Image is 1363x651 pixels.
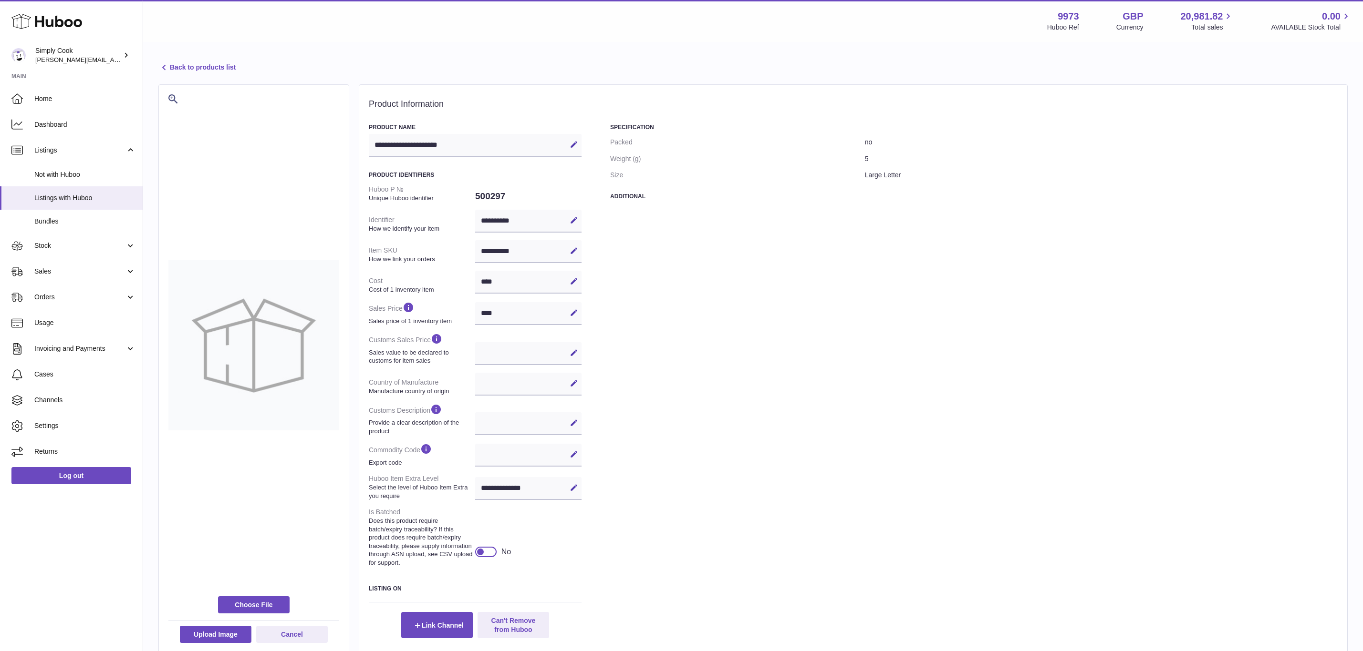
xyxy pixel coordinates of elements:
[865,151,1338,167] dd: 5
[1180,10,1234,32] a: 20,981.82 Total sales
[610,193,1338,200] h3: Additional
[34,193,135,203] span: Listings with Huboo
[610,134,865,151] dt: Packed
[11,467,131,484] a: Log out
[218,596,290,613] span: Choose File
[369,224,473,233] strong: How we identify your item
[34,318,135,327] span: Usage
[865,167,1338,183] dd: Large Letter
[369,399,475,439] dt: Customs Description
[369,470,475,504] dt: Huboo Item Extra Level
[369,297,475,329] dt: Sales Price
[35,56,191,63] span: [PERSON_NAME][EMAIL_ADDRESS][DOMAIN_NAME]
[168,260,339,430] img: no-photo-large.jpg
[369,242,475,267] dt: Item SKU
[865,134,1338,151] dd: no
[369,212,475,236] dt: Identifier
[180,626,251,643] button: Upload Image
[369,273,475,297] dt: Cost
[34,217,135,226] span: Bundles
[369,99,1338,110] h2: Product Information
[501,547,511,557] div: No
[35,46,121,64] div: Simply Cook
[610,167,865,183] dt: Size
[401,612,473,638] button: Link Channel
[369,181,475,206] dt: Huboo P №
[369,458,473,467] strong: Export code
[34,267,125,276] span: Sales
[1322,10,1341,23] span: 0.00
[369,317,473,325] strong: Sales price of 1 inventory item
[34,370,135,379] span: Cases
[369,585,582,592] h3: Listing On
[369,439,475,470] dt: Commodity Code
[1116,23,1144,32] div: Currency
[34,396,135,405] span: Channels
[369,194,473,203] strong: Unique Huboo identifier
[34,447,135,456] span: Returns
[34,421,135,430] span: Settings
[34,120,135,129] span: Dashboard
[1047,23,1079,32] div: Huboo Ref
[11,48,26,62] img: emma@simplycook.com
[369,387,473,396] strong: Manufacture country of origin
[369,171,582,179] h3: Product Identifiers
[369,504,475,570] dt: Is Batched
[475,186,582,206] dd: 500297
[34,94,135,103] span: Home
[34,293,125,302] span: Orders
[369,374,475,399] dt: Country of Manufacture
[1271,23,1352,32] span: AVAILABLE Stock Total
[34,344,125,353] span: Invoicing and Payments
[369,329,475,368] dt: Customs Sales Price
[369,517,473,567] strong: Does this product require batch/expiry traceability? If this product does require batch/expiry tr...
[1180,10,1223,23] span: 20,981.82
[369,348,473,365] strong: Sales value to be declared to customs for item sales
[369,255,473,264] strong: How we link your orders
[369,483,473,500] strong: Select the level of Huboo Item Extra you require
[478,612,549,638] button: Can't Remove from Huboo
[369,285,473,294] strong: Cost of 1 inventory item
[369,418,473,435] strong: Provide a clear description of the product
[1058,10,1079,23] strong: 9973
[610,151,865,167] dt: Weight (g)
[1123,10,1143,23] strong: GBP
[1191,23,1234,32] span: Total sales
[158,62,236,73] a: Back to products list
[256,626,328,643] button: Cancel
[34,170,135,179] span: Not with Huboo
[610,123,1338,131] h3: Specification
[1271,10,1352,32] a: 0.00 AVAILABLE Stock Total
[34,146,125,155] span: Listings
[34,241,125,250] span: Stock
[369,123,582,131] h3: Product Name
